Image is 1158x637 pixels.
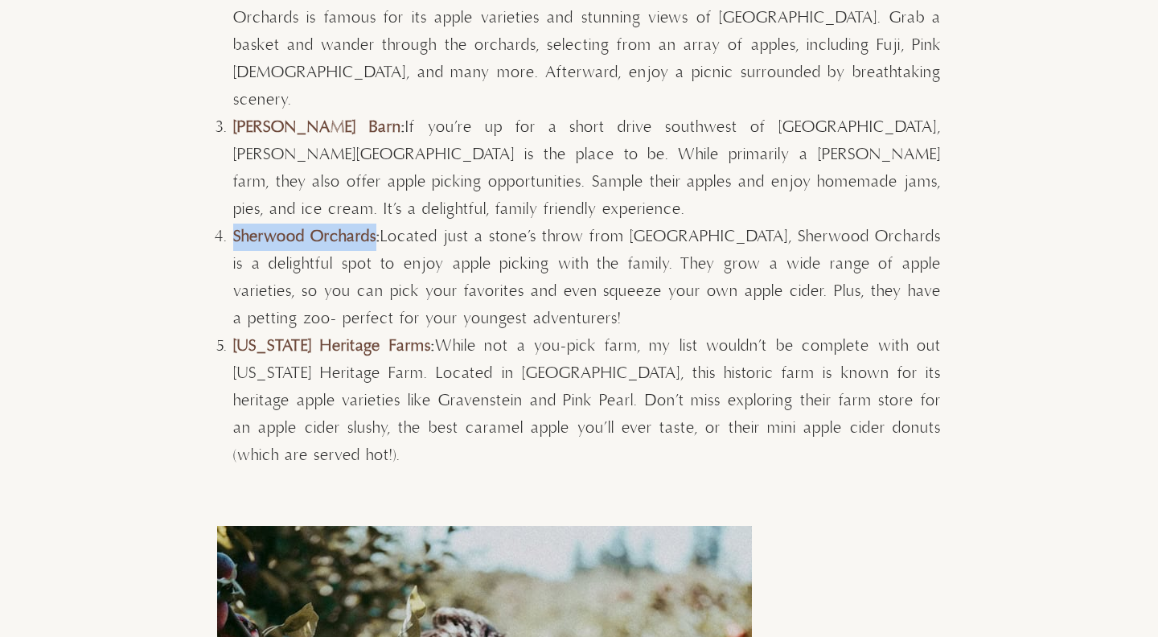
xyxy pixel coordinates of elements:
li: If you’re up for a short drive southwest of [GEOGRAPHIC_DATA], [PERSON_NAME][GEOGRAPHIC_DATA] is ... [233,114,941,224]
a: [US_STATE] Heritage Farms [233,336,431,356]
strong: : [233,227,380,247]
a: Sherwood Orchards [233,227,376,247]
strong: : [233,336,435,356]
li: Located just a stone’s throw from [GEOGRAPHIC_DATA], Sherwood Orchards is a delightful spot to en... [233,224,941,333]
strong: : [233,117,405,138]
a: [PERSON_NAME] Barn [233,117,401,138]
li: While not a you-pick farm, my list wouldn’t be complete with out [US_STATE] Heritage Farm. Locate... [233,333,941,470]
